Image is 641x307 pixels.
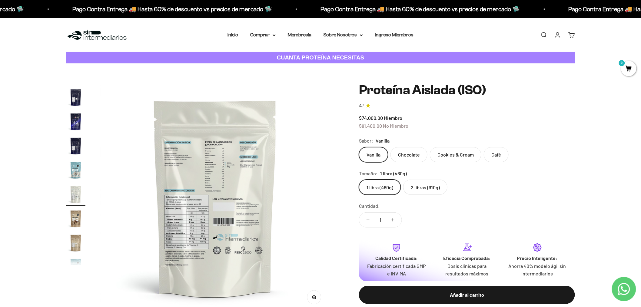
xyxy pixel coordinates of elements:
[621,66,636,73] a: 0
[66,209,85,230] button: Ir al artículo 10
[366,262,427,278] p: Fabricación certificada GMP e INVIMA
[66,185,85,206] button: Ir al artículo 9
[66,112,85,133] button: Ir al artículo 6
[375,32,413,37] a: Ingreso Miembros
[71,4,271,14] p: Pago Contra Entrega 🚚 Hasta 60% de descuento vs precios de mercado 🛸
[443,255,491,261] strong: Eficacia Comprobada:
[66,136,85,157] button: Ir al artículo 7
[66,258,85,279] button: Ir al artículo 12
[383,123,408,129] span: No Miembro
[359,103,364,109] span: 4.7
[359,202,380,210] label: Cantidad:
[66,233,85,255] button: Ir al artículo 11
[380,170,407,177] span: 1 libra (460g)
[507,262,568,278] p: Ahorra 40% modelo ágil sin intermediarios
[277,54,364,61] strong: CUANTA PROTEÍNA NECESITAS
[66,233,85,253] img: Proteína Aislada (ISO)
[359,83,575,97] h1: Proteína Aislada (ISO)
[66,209,85,228] img: Proteína Aislada (ISO)
[359,213,377,227] button: Reducir cantidad
[66,185,85,204] img: Proteína Aislada (ISO)
[228,32,238,37] a: Inicio
[375,255,418,261] strong: Calidad Certificada:
[250,31,276,39] summary: Comprar
[359,170,378,177] legend: Tamaño:
[384,213,402,227] button: Aumentar cantidad
[359,137,373,145] legend: Sabor:
[371,291,563,299] div: Añadir al carrito
[66,160,85,180] img: Proteína Aislada (ISO)
[66,258,85,277] img: Proteína Aislada (ISO)
[359,103,575,109] a: 4.74.7 de 5.0 estrellas
[618,59,626,67] mark: 0
[66,52,575,64] a: CUANTA PROTEÍNA NECESITAS
[66,112,85,131] img: Proteína Aislada (ISO)
[319,4,519,14] p: Pago Contra Entrega 🚚 Hasta 60% de descuento vs precios de mercado 🛸
[359,115,383,121] span: $74.000,00
[359,286,575,304] button: Añadir al carrito
[437,262,497,278] p: Dosis clínicas para resultados máximos
[517,255,558,261] strong: Precio Inteligente:
[359,123,382,129] span: $81.400,00
[66,160,85,182] button: Ir al artículo 8
[376,137,390,145] span: Vanilla
[288,32,311,37] a: Membresía
[384,115,402,121] span: Miembro
[66,88,85,109] button: Ir al artículo 5
[324,31,363,39] summary: Sobre Nosotros
[66,136,85,156] img: Proteína Aislada (ISO)
[66,88,85,107] img: Proteína Aislada (ISO)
